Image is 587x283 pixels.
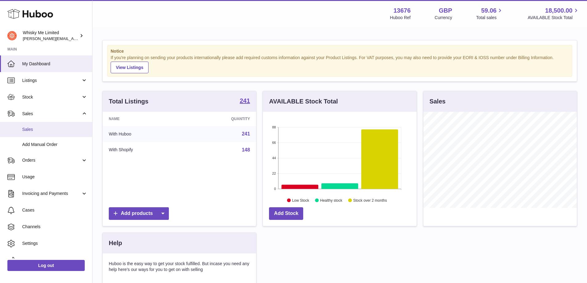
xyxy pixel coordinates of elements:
span: Channels [22,224,88,230]
a: 241 [240,98,250,105]
div: Whisky Me Limited [23,30,78,42]
h3: AVAILABLE Stock Total [269,97,338,106]
span: Cases [22,207,88,213]
text: 0 [274,187,276,191]
span: My Dashboard [22,61,88,67]
strong: GBP [439,6,452,15]
a: Log out [7,260,85,271]
text: 44 [272,156,276,160]
text: 88 [272,125,276,129]
div: Huboo Ref [390,15,411,21]
a: Add Stock [269,207,303,220]
span: Sales [22,127,88,132]
span: Orders [22,157,81,163]
span: Returns [22,257,88,263]
strong: 241 [240,98,250,104]
a: Add products [109,207,169,220]
span: Add Manual Order [22,142,88,148]
td: With Huboo [103,126,185,142]
span: Sales [22,111,81,117]
h3: Sales [430,97,446,106]
span: Usage [22,174,88,180]
strong: 13676 [393,6,411,15]
td: With Shopify [103,142,185,158]
span: Total sales [476,15,503,21]
span: [PERSON_NAME][EMAIL_ADDRESS][DOMAIN_NAME] [23,36,124,41]
div: Currency [435,15,452,21]
a: 241 [242,131,250,136]
a: View Listings [111,62,149,73]
span: 59.06 [481,6,496,15]
text: 66 [272,141,276,144]
span: 18,500.00 [545,6,573,15]
span: Settings [22,241,88,246]
a: 18,500.00 AVAILABLE Stock Total [528,6,580,21]
span: AVAILABLE Stock Total [528,15,580,21]
a: 148 [242,147,250,152]
span: Stock [22,94,81,100]
text: Healthy stock [320,198,343,202]
text: Low Stock [292,198,309,202]
text: Stock over 2 months [353,198,387,202]
h3: Help [109,239,122,247]
th: Quantity [185,112,256,126]
p: Huboo is the easy way to get your stock fulfilled. But incase you need any help here's our ways f... [109,261,250,273]
span: Invoicing and Payments [22,191,81,196]
div: If you're planning on sending your products internationally please add required customs informati... [111,55,569,73]
span: Listings [22,78,81,83]
th: Name [103,112,185,126]
img: frances@whiskyshop.com [7,31,17,40]
a: 59.06 Total sales [476,6,503,21]
text: 22 [272,172,276,175]
strong: Notice [111,48,569,54]
h3: Total Listings [109,97,149,106]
